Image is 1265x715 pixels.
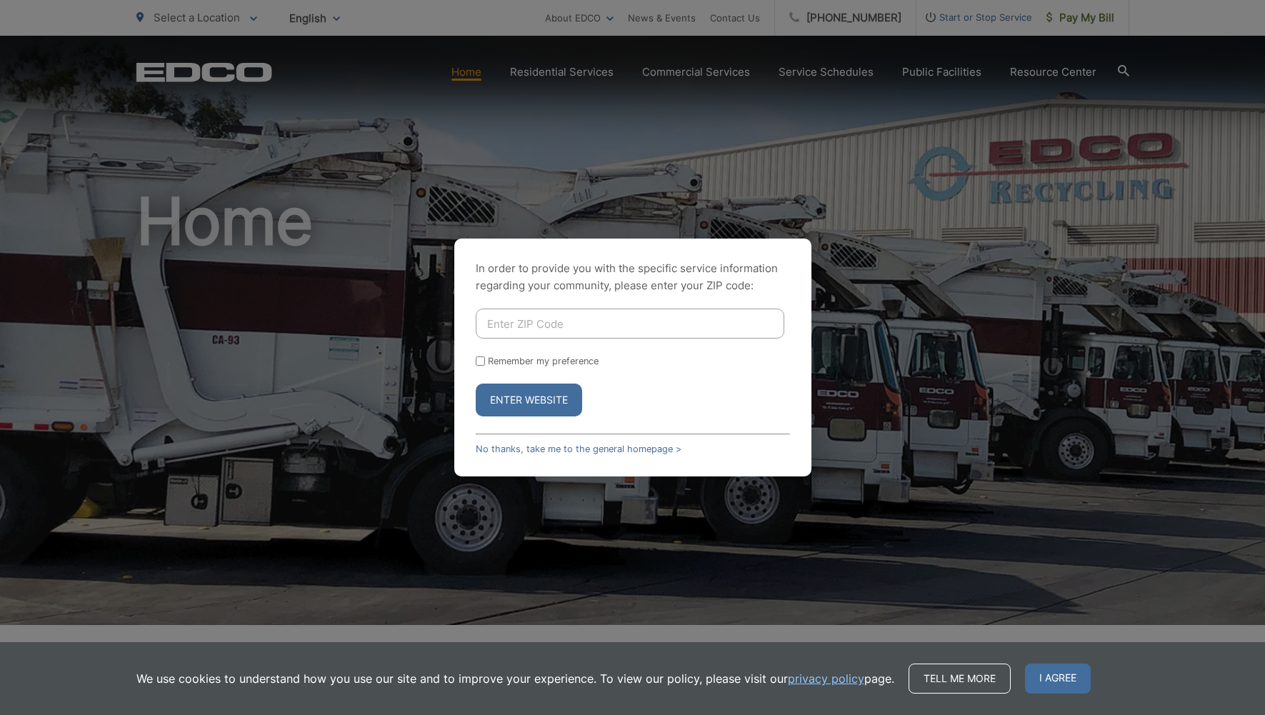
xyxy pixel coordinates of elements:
[476,309,784,339] input: Enter ZIP Code
[488,356,599,366] label: Remember my preference
[476,444,681,454] a: No thanks, take me to the general homepage >
[1025,664,1091,694] span: I agree
[788,670,864,687] a: privacy policy
[136,670,894,687] p: We use cookies to understand how you use our site and to improve your experience. To view our pol...
[476,260,790,294] p: In order to provide you with the specific service information regarding your community, please en...
[476,384,582,416] button: Enter Website
[909,664,1011,694] a: Tell me more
